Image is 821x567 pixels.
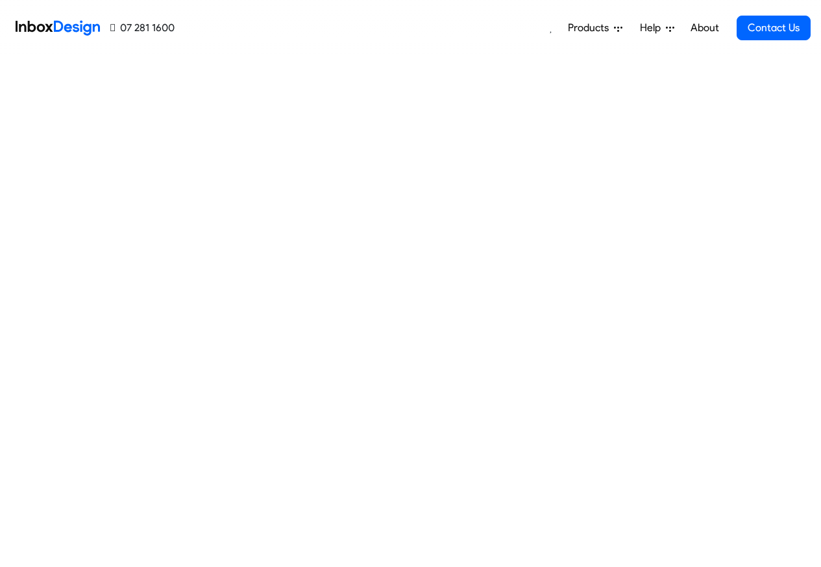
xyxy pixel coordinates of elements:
a: Help [635,15,680,41]
span: Help [640,20,666,36]
a: About [687,15,722,41]
a: 07 281 1600 [110,20,175,36]
span: Products [568,20,614,36]
a: Products [563,15,628,41]
a: Contact Us [737,16,811,40]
